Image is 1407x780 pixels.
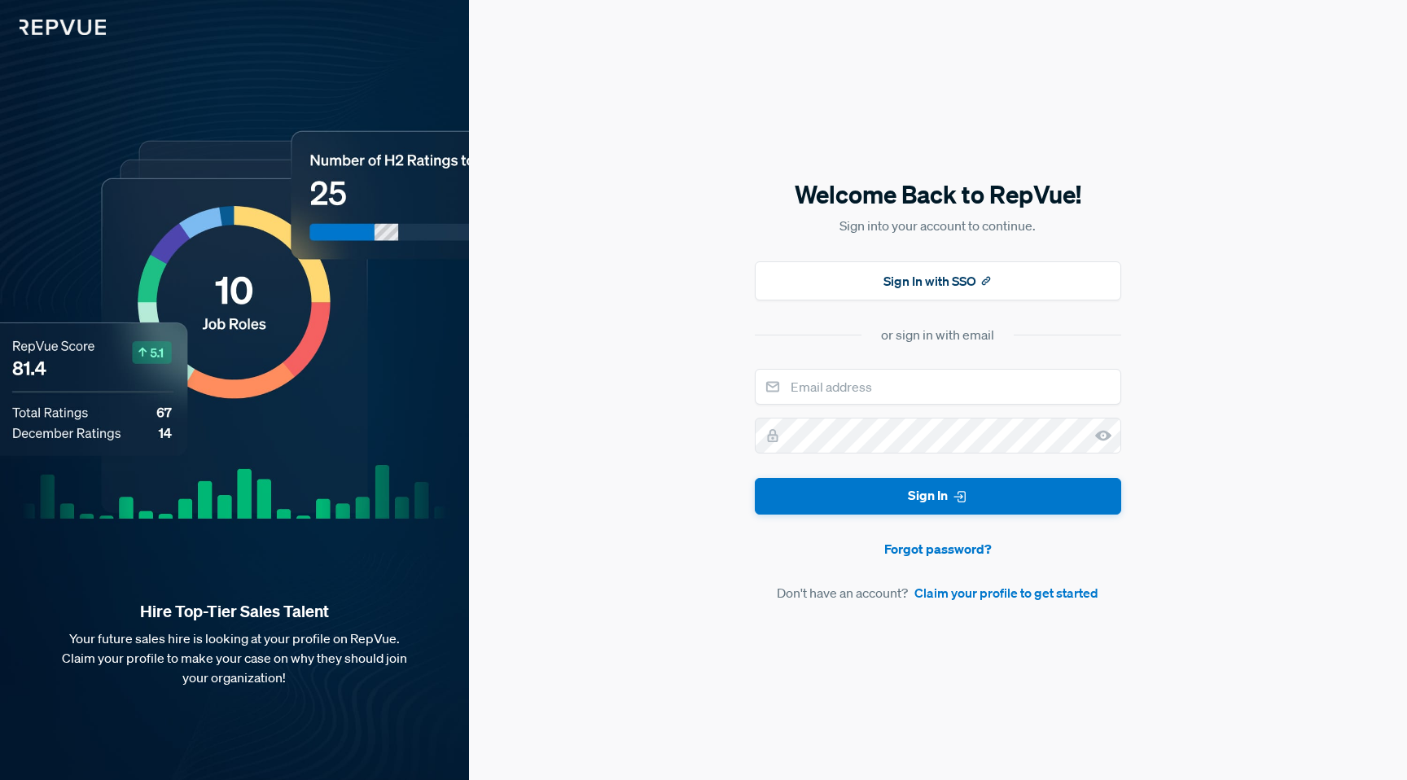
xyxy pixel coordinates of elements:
[881,325,994,344] div: or sign in with email
[755,583,1121,603] article: Don't have an account?
[755,539,1121,559] a: Forgot password?
[26,629,443,687] p: Your future sales hire is looking at your profile on RepVue. Claim your profile to make your case...
[26,601,443,622] strong: Hire Top-Tier Sales Talent
[755,261,1121,300] button: Sign In with SSO
[755,478,1121,515] button: Sign In
[755,369,1121,405] input: Email address
[755,216,1121,235] p: Sign into your account to continue.
[914,583,1098,603] a: Claim your profile to get started
[755,177,1121,212] h5: Welcome Back to RepVue!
